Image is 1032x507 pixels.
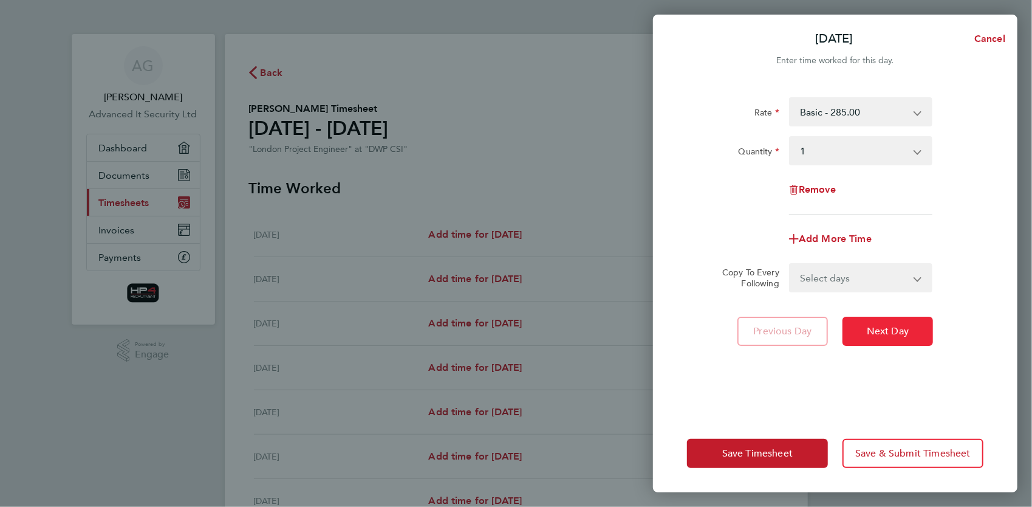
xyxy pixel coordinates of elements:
p: [DATE] [816,30,853,47]
span: Add More Time [799,233,872,244]
label: Quantity [739,146,779,160]
button: Save & Submit Timesheet [842,439,983,468]
button: Save Timesheet [687,439,828,468]
button: Next Day [842,317,933,346]
button: Cancel [955,27,1017,51]
label: Copy To Every Following [712,267,779,289]
span: Remove [799,184,836,195]
label: Rate [754,107,779,122]
span: Save & Submit Timesheet [855,447,971,460]
span: Save Timesheet [722,447,793,460]
div: Enter time worked for this day. [653,53,1017,68]
button: Add More Time [789,234,872,244]
span: Next Day [867,325,909,337]
span: Cancel [971,33,1005,44]
button: Remove [789,185,836,195]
